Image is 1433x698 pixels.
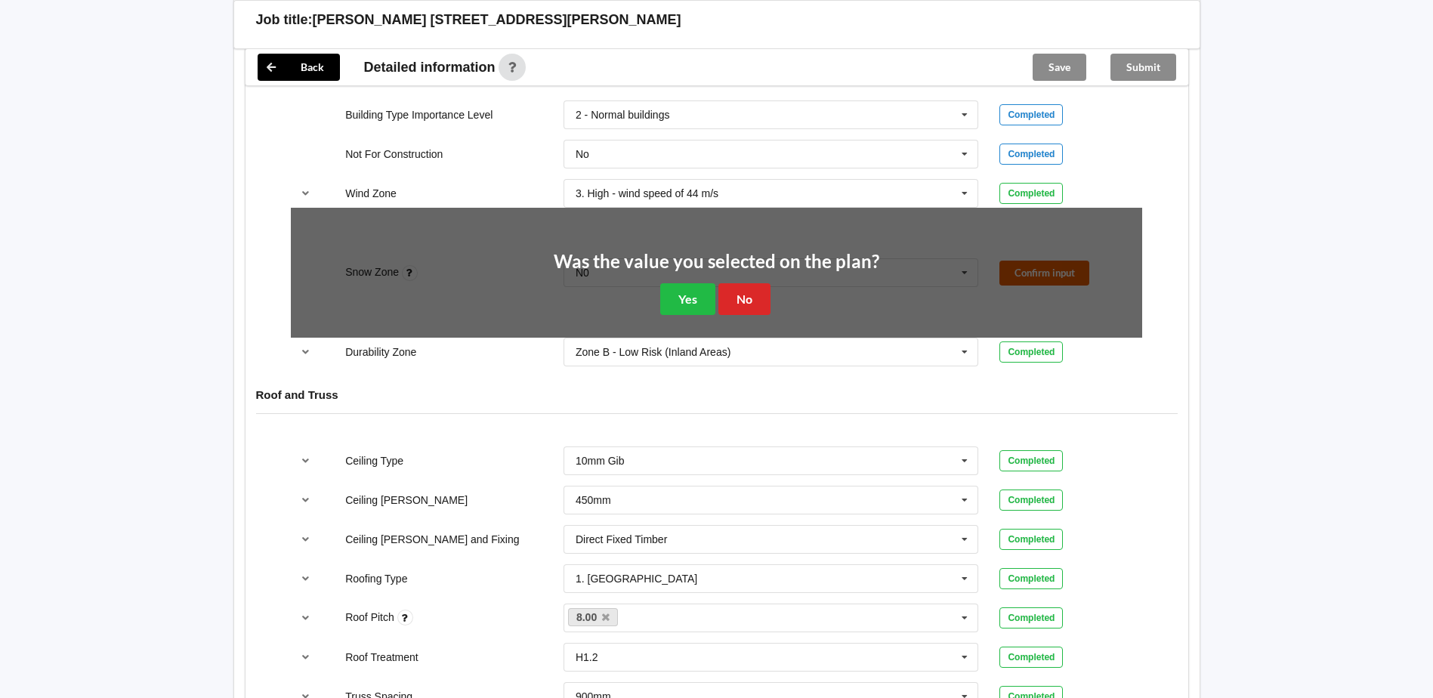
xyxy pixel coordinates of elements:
[345,346,416,358] label: Durability Zone
[364,60,496,74] span: Detailed information
[313,11,681,29] h3: [PERSON_NAME] [STREET_ADDRESS][PERSON_NAME]
[718,283,771,314] button: No
[999,450,1063,471] div: Completed
[999,144,1063,165] div: Completed
[660,283,715,314] button: Yes
[291,526,320,553] button: reference-toggle
[999,568,1063,589] div: Completed
[554,250,879,273] h2: Was the value you selected on the plan?
[256,388,1178,402] h4: Roof and Truss
[576,347,730,357] div: Zone B - Low Risk (Inland Areas)
[576,534,667,545] div: Direct Fixed Timber
[291,604,320,632] button: reference-toggle
[999,183,1063,204] div: Completed
[999,490,1063,511] div: Completed
[568,608,618,626] a: 8.00
[345,187,397,199] label: Wind Zone
[576,188,718,199] div: 3. High - wind speed of 44 m/s
[576,456,625,466] div: 10mm Gib
[576,652,598,662] div: H1.2
[291,338,320,366] button: reference-toggle
[576,573,697,584] div: 1. [GEOGRAPHIC_DATA]
[576,495,611,505] div: 450mm
[345,148,443,160] label: Not For Construction
[576,110,670,120] div: 2 - Normal buildings
[999,341,1063,363] div: Completed
[999,529,1063,550] div: Completed
[345,573,407,585] label: Roofing Type
[345,109,493,121] label: Building Type Importance Level
[345,533,519,545] label: Ceiling [PERSON_NAME] and Fixing
[291,486,320,514] button: reference-toggle
[291,644,320,671] button: reference-toggle
[999,647,1063,668] div: Completed
[576,149,589,159] div: No
[291,447,320,474] button: reference-toggle
[258,54,340,81] button: Back
[345,611,397,623] label: Roof Pitch
[291,180,320,207] button: reference-toggle
[291,565,320,592] button: reference-toggle
[345,494,468,506] label: Ceiling [PERSON_NAME]
[999,104,1063,125] div: Completed
[345,651,418,663] label: Roof Treatment
[345,455,403,467] label: Ceiling Type
[999,607,1063,629] div: Completed
[256,11,313,29] h3: Job title:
